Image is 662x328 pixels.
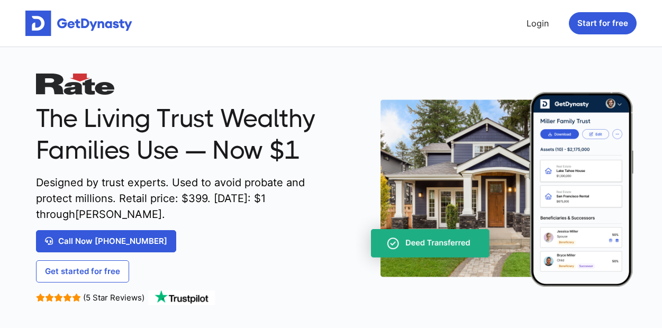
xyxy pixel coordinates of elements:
[147,290,216,305] img: TrustPilot Logo
[522,13,553,34] a: Login
[36,175,343,222] span: Designed by trust experts. Used to avoid probate and protect millions. Retail price: $ 399 . [DAT...
[351,92,634,286] img: trust-on-cellphone
[36,260,129,283] a: Get started for free
[25,11,132,36] img: Get started for free with Dynasty Trust Company
[36,74,114,95] img: Partner Logo
[36,103,343,167] span: The Living Trust Wealthy Families Use — Now $1
[569,12,637,34] button: Start for free
[83,293,144,303] span: (5 Star Reviews)
[36,230,176,252] a: Call Now [PHONE_NUMBER]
